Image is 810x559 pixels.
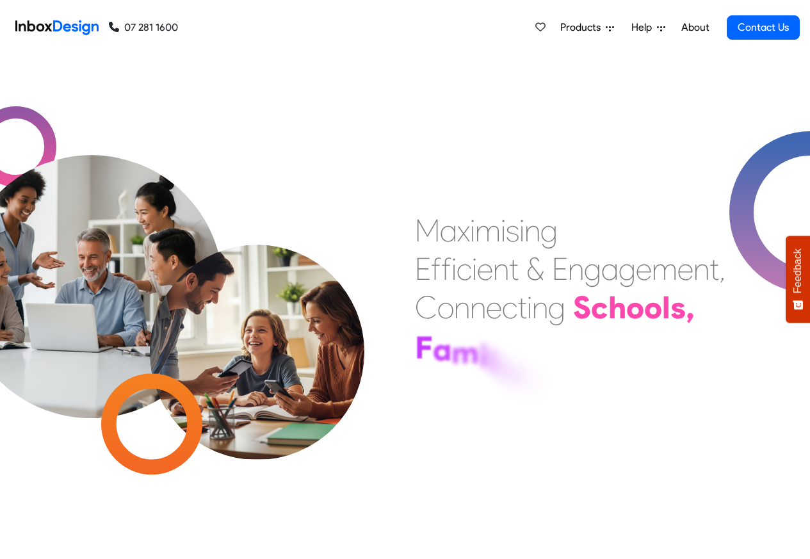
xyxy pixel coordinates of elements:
div: m [652,250,677,288]
div: & [526,250,544,288]
div: e [486,288,502,327]
div: n [524,211,540,250]
img: parents_with_child.png [123,191,391,460]
div: c [457,250,472,288]
div: i [451,250,457,288]
div: o [626,288,644,327]
div: t [517,288,527,327]
div: m [475,211,501,250]
div: m [451,333,479,371]
a: Help [626,15,670,40]
div: s [506,211,519,250]
div: a [601,250,619,288]
a: Products [555,15,619,40]
div: n [454,288,470,327]
div: e [636,250,652,288]
div: h [608,288,626,327]
div: t [709,250,719,288]
div: i [470,211,475,250]
div: o [437,288,454,327]
div: o [644,288,662,327]
div: F [415,328,433,367]
div: f [431,250,441,288]
div: a [433,330,451,369]
div: C [415,288,437,327]
div: n [470,288,486,327]
div: i [479,337,487,375]
a: Contact Us [727,15,800,40]
a: 07 281 1600 [109,20,178,35]
div: , [719,250,725,288]
div: l [487,341,496,380]
div: n [693,250,709,288]
div: e [677,250,693,288]
div: i [472,250,477,288]
div: i [501,211,506,250]
span: Feedback [792,248,804,293]
div: n [568,250,584,288]
div: n [532,288,548,327]
div: E [552,250,568,288]
div: E [415,250,431,288]
div: Maximising Efficient & Engagement, Connecting Schools, Families, and Students. [415,211,725,403]
div: t [509,250,519,288]
span: Help [631,20,657,35]
div: c [591,288,608,327]
span: Products [560,20,606,35]
button: Feedback - Show survey [786,236,810,323]
a: About [677,15,713,40]
div: , [686,289,695,327]
div: i [527,288,532,327]
div: f [441,250,451,288]
div: i [496,346,504,385]
div: n [493,250,509,288]
div: g [540,211,558,250]
div: g [584,250,601,288]
div: i [519,211,524,250]
div: e [477,250,493,288]
div: s [521,359,537,397]
div: S [573,288,591,327]
div: c [502,288,517,327]
div: s [670,288,686,327]
div: M [415,211,440,250]
div: x [457,211,470,250]
div: g [619,250,636,288]
div: l [662,288,670,327]
div: g [548,288,565,327]
div: a [440,211,457,250]
div: e [504,352,521,391]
